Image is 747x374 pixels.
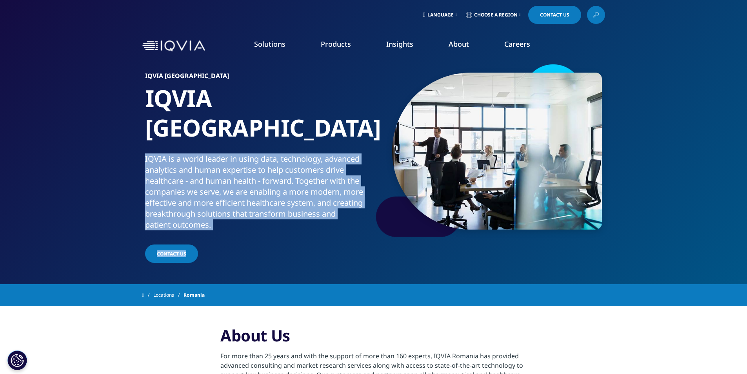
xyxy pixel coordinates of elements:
[528,6,581,24] a: Contact Us
[145,84,371,153] h1: IQVIA [GEOGRAPHIC_DATA]
[474,12,518,18] span: Choose a Region
[386,39,413,49] a: Insights
[157,250,186,257] span: Contact Us
[142,40,205,52] img: IQVIA Healthcare Information Technology and Pharma Clinical Research Company
[145,73,371,84] h6: IQVIA [GEOGRAPHIC_DATA]
[184,288,205,302] span: Romania
[145,153,371,230] div: IQVIA is a world leader in using data, technology, advanced analytics and human expertise to help...
[254,39,285,49] a: Solutions
[540,13,569,17] span: Contact Us
[208,27,605,64] nav: Primary
[427,12,454,18] span: Language
[392,73,602,230] img: 352_businessman-leading-meeting-in-conference-room.jpg
[220,326,527,351] h3: About Us
[153,288,184,302] a: Locations
[7,350,27,370] button: Setări cookie-uri
[449,39,469,49] a: About
[145,244,198,263] a: Contact Us
[321,39,351,49] a: Products
[504,39,530,49] a: Careers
